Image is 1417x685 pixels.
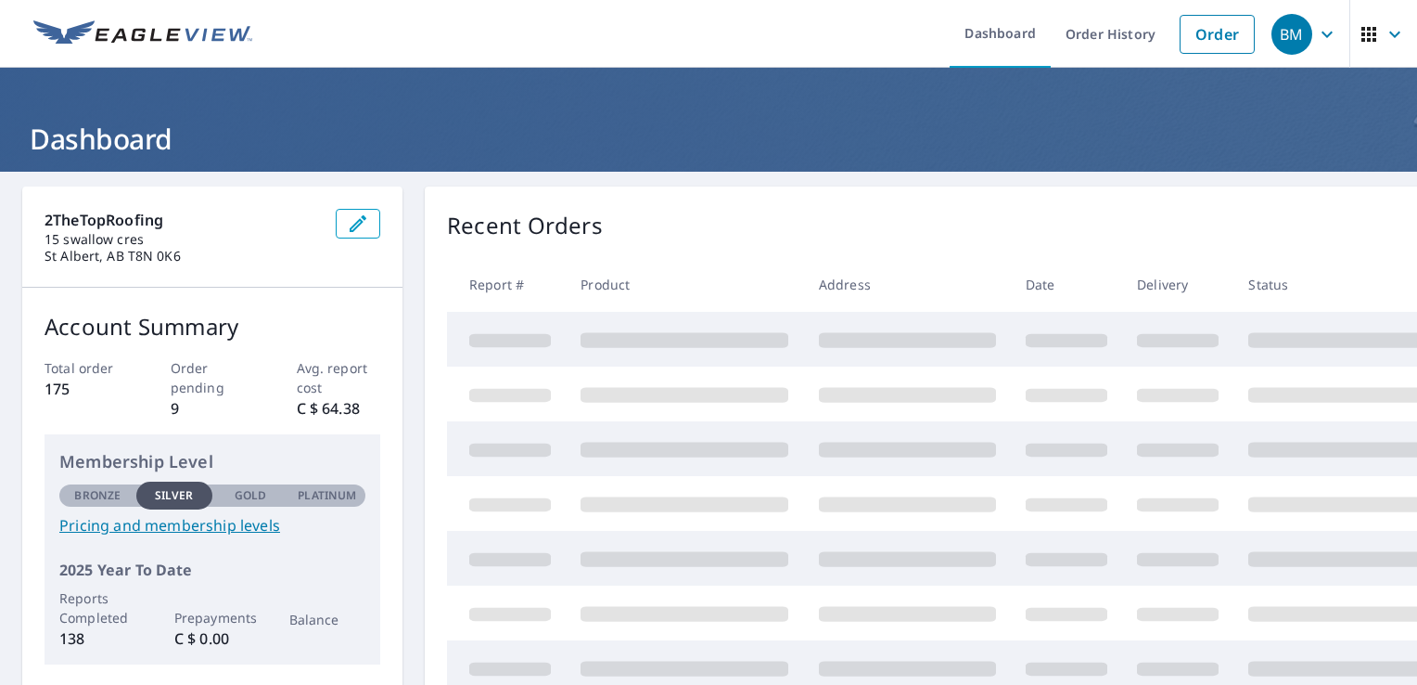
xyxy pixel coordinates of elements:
[235,487,266,504] p: Gold
[22,120,1395,158] h1: Dashboard
[45,358,129,378] p: Total order
[171,358,255,397] p: Order pending
[447,257,566,312] th: Report #
[804,257,1011,312] th: Address
[174,608,251,627] p: Prepayments
[1122,257,1233,312] th: Delivery
[33,20,252,48] img: EV Logo
[566,257,803,312] th: Product
[45,310,380,343] p: Account Summary
[59,449,365,474] p: Membership Level
[59,559,365,581] p: 2025 Year To Date
[155,487,194,504] p: Silver
[45,231,321,248] p: 15 swallow cres
[1180,15,1255,54] a: Order
[297,358,381,397] p: Avg. report cost
[74,487,121,504] p: Bronze
[298,487,356,504] p: Platinum
[174,627,251,650] p: C $ 0.00
[45,209,321,231] p: 2TheTopRoofing
[45,378,129,400] p: 175
[45,248,321,265] p: St Albert, AB T8N 0K6
[1011,257,1122,312] th: Date
[297,397,381,420] p: C $ 64.38
[447,209,603,242] p: Recent Orders
[59,627,136,650] p: 138
[1271,14,1312,55] div: BM
[59,588,136,627] p: Reports Completed
[171,397,255,420] p: 9
[59,514,365,536] a: Pricing and membership levels
[289,610,366,629] p: Balance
